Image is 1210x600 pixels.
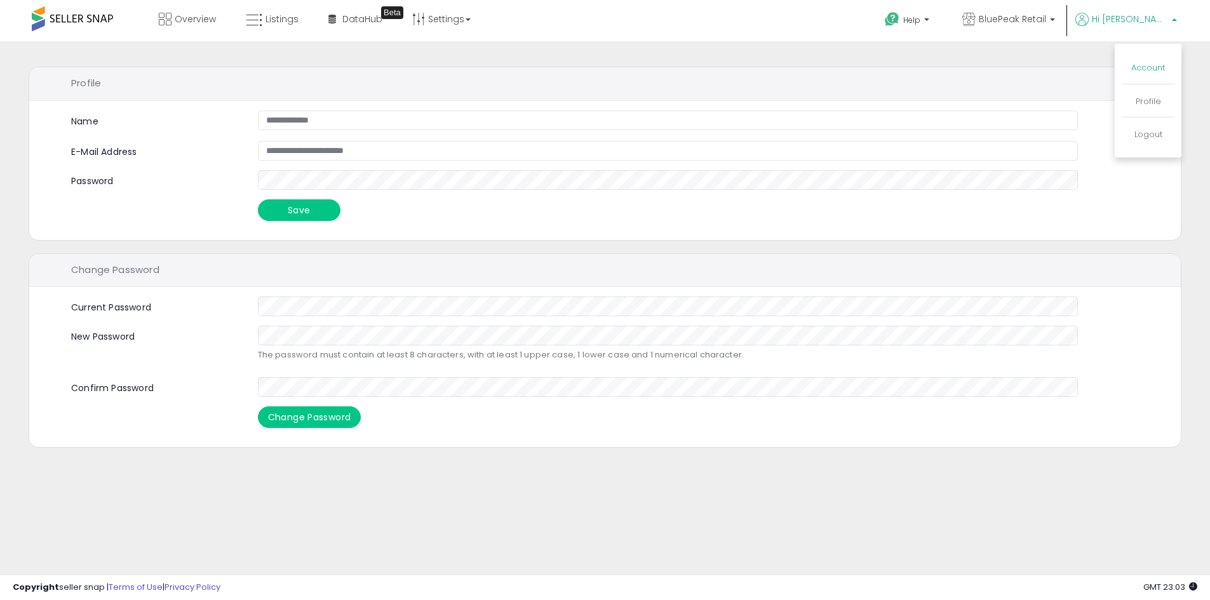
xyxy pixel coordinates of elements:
[903,15,920,25] span: Help
[266,13,299,25] span: Listings
[1136,95,1161,107] a: Profile
[1092,13,1168,25] span: Hi [PERSON_NAME]
[258,349,1079,361] p: The password must contain at least 8 characters, with at least 1 upper case, 1 lower case and 1 n...
[258,406,361,428] button: Change Password
[109,581,163,593] a: Terms of Use
[1131,62,1165,74] a: Account
[1134,128,1162,140] a: Logout
[13,582,220,594] div: seller snap | |
[13,581,59,593] strong: Copyright
[175,13,216,25] span: Overview
[884,11,900,27] i: Get Help
[1075,13,1177,41] a: Hi [PERSON_NAME]
[62,141,248,159] label: E-Mail Address
[62,170,248,188] label: Password
[62,297,248,314] label: Current Password
[979,13,1046,25] span: BluePeak Retail
[165,581,220,593] a: Privacy Policy
[29,254,1181,288] div: Change Password
[71,115,98,128] label: Name
[1143,581,1197,593] span: 2025-09-11 23:03 GMT
[29,67,1181,101] div: Profile
[342,13,382,25] span: DataHub
[62,326,248,343] label: New Password
[258,199,340,221] button: Save
[875,2,942,41] a: Help
[381,6,403,19] div: Tooltip anchor
[62,377,248,395] label: Confirm Password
